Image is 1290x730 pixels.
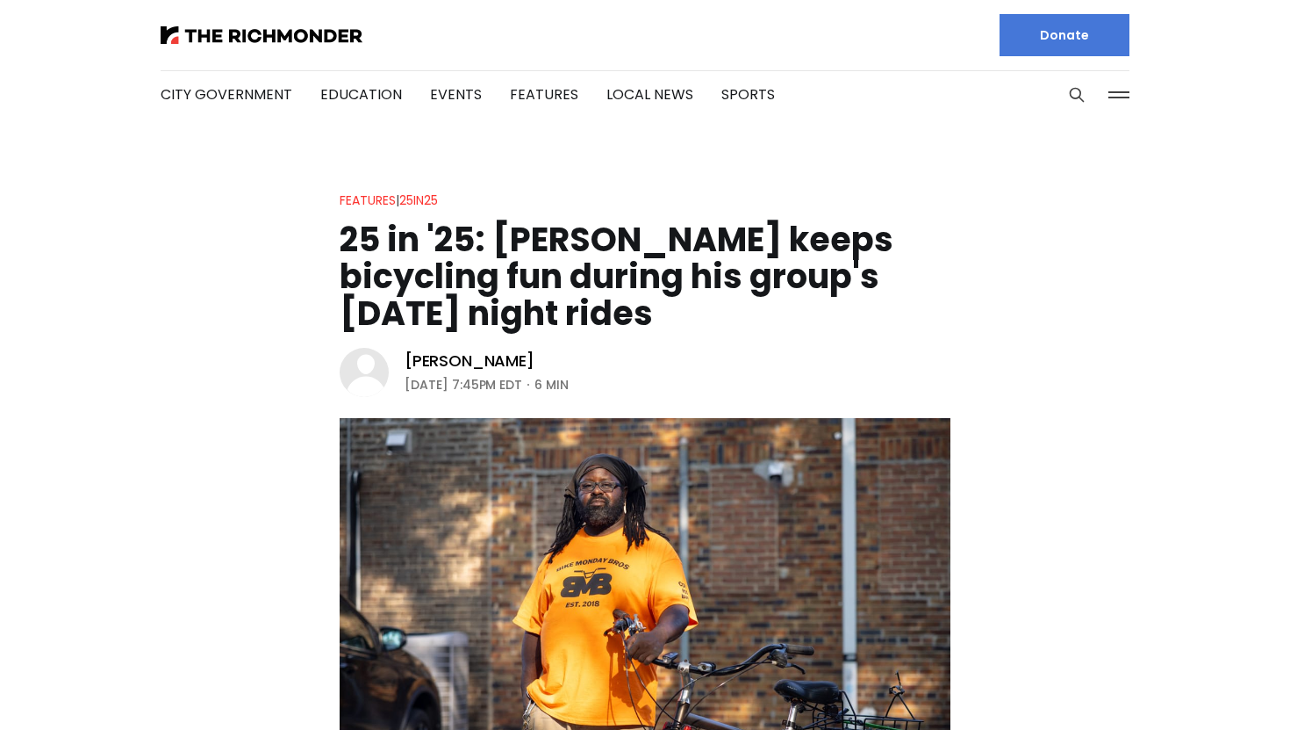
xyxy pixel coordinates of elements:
[606,84,693,105] a: Local News
[534,374,569,395] span: 6 min
[340,190,438,211] div: |
[721,84,775,105] a: Sports
[320,84,402,105] a: Education
[161,26,362,44] img: The Richmonder
[161,84,292,105] a: City Government
[405,374,522,395] time: [DATE] 7:45PM EDT
[340,192,396,209] a: Features
[430,84,482,105] a: Events
[405,351,534,372] a: [PERSON_NAME]
[1000,14,1129,56] a: Donate
[399,192,438,209] a: 25in25
[1064,82,1090,108] button: Search this site
[340,221,950,332] h1: 25 in '25: [PERSON_NAME] keeps bicycling fun during his group's [DATE] night rides
[510,84,578,105] a: Features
